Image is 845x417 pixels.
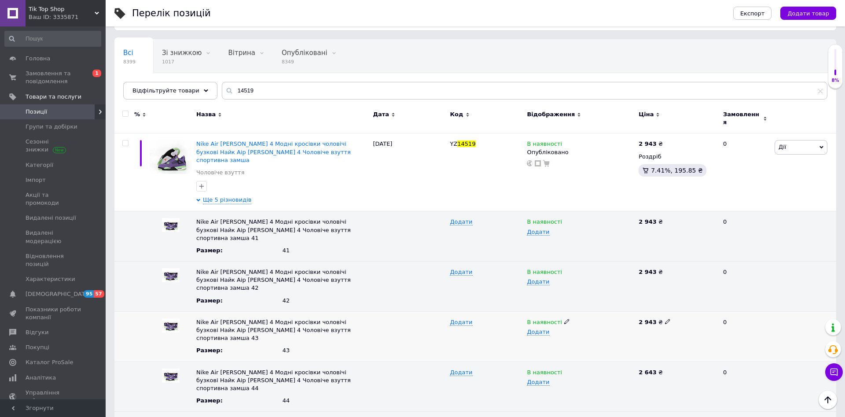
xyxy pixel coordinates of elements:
[29,5,95,13] span: Tik Top Shop
[26,55,50,63] span: Головна
[283,397,369,405] div: 44
[527,111,575,118] span: Відображення
[639,269,657,275] b: 2 943
[26,358,73,366] span: Каталог ProSale
[718,211,772,262] div: 0
[162,268,180,282] img: Nike Air Jordan Retro 4 Модные кроссовки мужские сиреневые Найк Аир Джордан 4 Мужская обувь спорт...
[132,87,199,94] span: Відфільтруйте товари
[196,347,258,354] div: Размер :
[26,138,81,154] span: Сезонні знижки
[26,343,49,351] span: Покупці
[283,247,369,255] div: 41
[527,278,549,285] span: Додати
[527,328,549,336] span: Додати
[222,82,827,100] input: Пошук по назві позиції, артикулу і пошуковим запитам
[450,111,463,118] span: Код
[196,111,216,118] span: Назва
[779,144,786,150] span: Дії
[26,93,81,101] span: Товари та послуги
[639,319,657,325] b: 2 943
[26,328,48,336] span: Відгуки
[639,318,716,326] div: ₴
[780,7,836,20] button: Додати товар
[450,319,472,326] span: Додати
[718,133,772,211] div: 0
[162,59,202,65] span: 1017
[733,7,772,20] button: Експорт
[825,363,843,381] button: Чат з покупцем
[26,229,81,245] span: Видалені модерацією
[639,369,657,376] b: 2 643
[26,275,75,283] span: Характеристики
[134,111,140,118] span: %
[26,214,76,222] span: Видалені позиції
[639,218,657,225] b: 2 943
[527,319,562,328] span: В наявності
[26,108,47,116] span: Позиції
[26,290,91,298] span: [DEMOGRAPHIC_DATA]
[196,218,368,242] div: Назву успадковано від основного товару
[639,369,716,376] div: ₴
[196,319,351,341] span: Nike Air [PERSON_NAME] 4 Модні кросівки чоловічі бузкові Найк Аір [PERSON_NAME] 4 Чоловіче взуття...
[527,369,562,378] span: В наявності
[150,140,192,173] img: Nike Air Jordan Retro 4 Модные кроссовки мужские сиреневые Найк Аир Джордан 4 Мужская обувь спорт...
[828,77,842,84] div: 8%
[527,269,562,278] span: В наявності
[457,140,475,147] span: 14519
[282,49,327,57] span: Опубліковані
[196,269,351,291] span: Nike Air [PERSON_NAME] 4 Модні кросівки чоловічі бузкові Найк Аір [PERSON_NAME] 4 Чоловіче взуття...
[718,262,772,312] div: 0
[26,389,81,405] span: Управління сайтом
[162,369,180,383] img: Nike Air Jordan Retro 4 Модные кроссовки мужские сиреневые Найк Аир Джордан 4 Мужская обувь спорт...
[639,268,716,276] div: ₴
[283,297,369,305] div: 42
[450,218,472,225] span: Додати
[4,31,101,47] input: Пошук
[162,318,180,332] img: Nike Air Jordan Retro 4 Модные кроссовки мужские сиреневые Найк Аир Джордан 4 Мужская обувь спорт...
[639,218,716,226] div: ₴
[196,140,351,163] a: Nike Air [PERSON_NAME] 4 Модні кросівки чоловічі бузкові Найк Аір [PERSON_NAME] 4 Чоловіче взуття...
[787,10,829,17] span: Додати товар
[26,123,77,131] span: Групи та добірки
[196,268,368,292] div: Назву успадковано від основного товару
[162,49,202,57] span: Зі знижкою
[196,369,351,391] span: Nike Air [PERSON_NAME] 4 Модні кросівки чоловічі бузкові Найк Аір [PERSON_NAME] 4 Чоловіче взуття...
[718,311,772,362] div: 0
[450,140,457,147] span: YZ
[26,70,81,85] span: Замовлення та повідомлення
[132,9,211,18] div: Перелік позицій
[26,161,53,169] span: Категорії
[123,59,136,65] span: 8399
[527,140,562,150] span: В наявності
[26,191,81,207] span: Акції та промокоди
[84,290,94,298] span: 95
[196,247,258,255] div: Размер :
[162,218,180,232] img: Nike Air Jordan Retro 4 Модные кроссовки мужские сиреневые Найк Аир Джордан 4 Мужская обувь спорт...
[203,196,251,204] span: Ще 5 різновидів
[639,140,663,148] div: ₴
[450,369,472,376] span: Додати
[651,167,703,174] span: 7.41%, 195.85 ₴
[228,49,255,57] span: Вітрина
[819,391,837,409] button: Наверх
[123,49,133,57] span: Всі
[92,70,101,77] span: 1
[123,82,159,90] span: Приховані
[26,176,46,184] span: Імпорт
[527,379,549,386] span: Додати
[527,229,549,236] span: Додати
[282,59,327,65] span: 8349
[639,153,716,161] div: Роздріб
[527,218,562,228] span: В наявності
[196,369,368,393] div: Назву успадковано від основного товару
[718,362,772,412] div: 0
[26,374,56,382] span: Аналітика
[283,347,369,354] div: 43
[740,10,765,17] span: Експорт
[371,133,448,211] div: [DATE]
[450,269,472,276] span: Додати
[527,148,634,156] div: Опубліковано
[639,111,654,118] span: Ціна
[196,218,351,241] span: Nike Air [PERSON_NAME] 4 Модні кросівки чоловічі бузкові Найк Аір [PERSON_NAME] 4 Чоловіче взуття...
